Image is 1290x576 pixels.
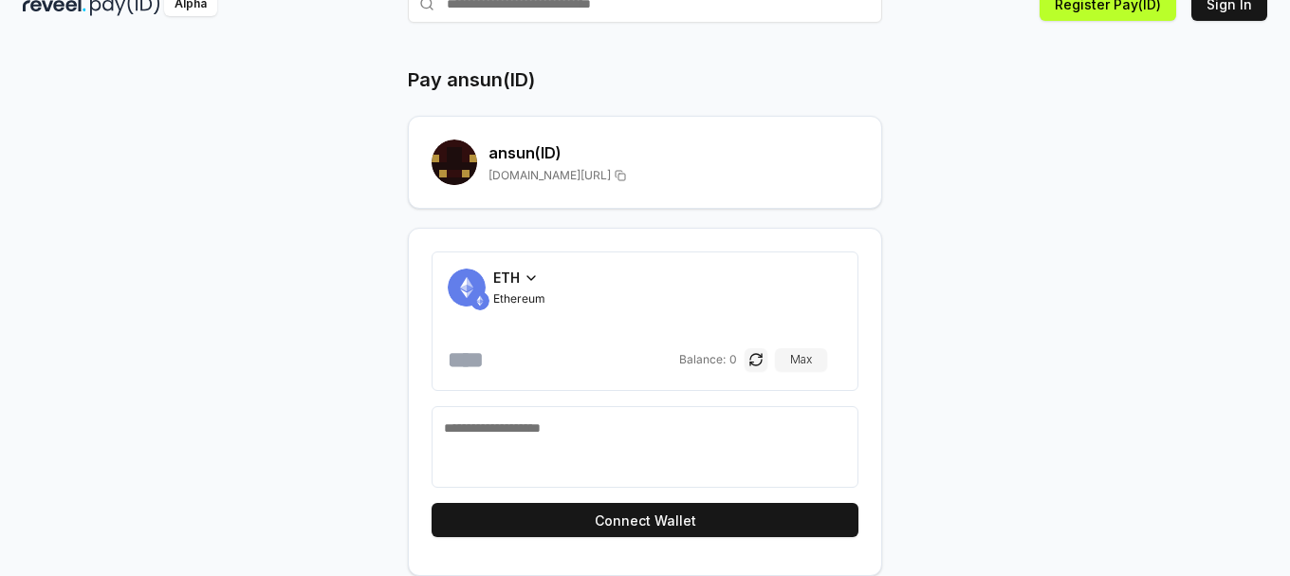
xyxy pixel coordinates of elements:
img: ETH.svg [470,291,489,310]
h1: Pay ansun(ID) [408,66,535,93]
button: Connect Wallet [432,503,858,537]
span: ETH [493,268,520,288]
button: Max [775,348,827,371]
h2: ansun (ID) [488,141,858,164]
span: Balance: [679,352,726,367]
span: [DOMAIN_NAME][URL] [488,168,611,183]
span: 0 [729,352,737,367]
span: Ethereum [493,291,545,307]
